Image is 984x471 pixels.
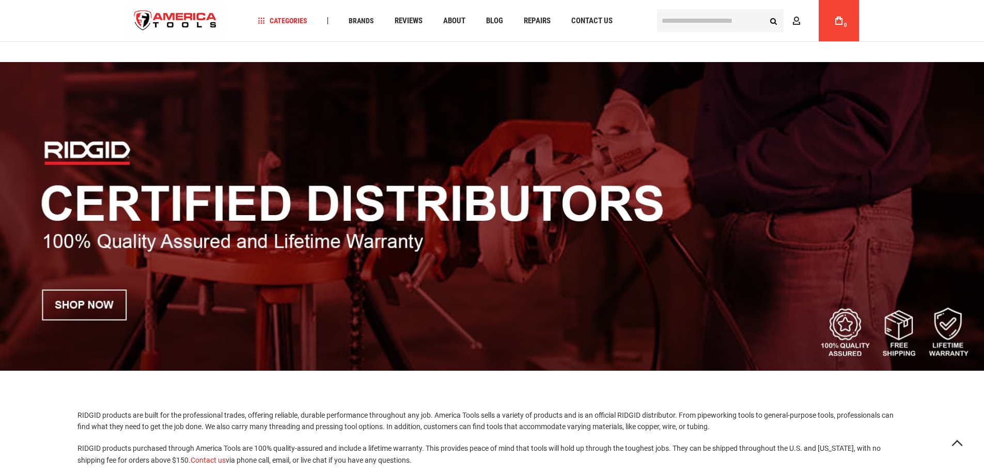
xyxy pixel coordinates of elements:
[571,17,613,25] span: Contact Us
[439,14,470,28] a: About
[443,17,465,25] span: About
[77,443,907,466] p: RIDGID products purchased through America Tools are 100% quality-assured and include a lifetime w...
[253,14,312,28] a: Categories
[126,2,226,40] a: store logo
[258,17,307,24] span: Categories
[567,14,617,28] a: Contact Us
[486,17,503,25] span: Blog
[481,14,508,28] a: Blog
[519,14,555,28] a: Repairs
[77,409,907,433] p: RIDGID products are built for the professional trades, offering reliable, durable performance thr...
[191,456,226,464] a: Contact us
[764,11,784,31] button: Search
[349,17,374,24] span: Brands
[390,14,427,28] a: Reviews
[126,2,226,40] img: America Tools
[844,22,847,28] span: 0
[395,17,423,25] span: Reviews
[344,14,379,28] a: Brands
[524,17,551,25] span: Repairs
